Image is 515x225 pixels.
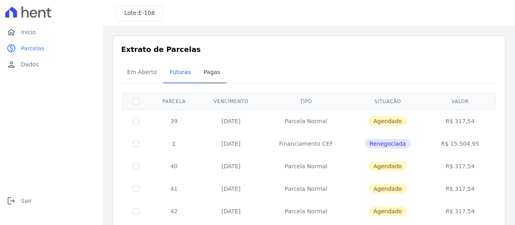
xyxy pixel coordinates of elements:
[263,93,349,109] th: Tipo
[426,155,494,178] td: R$ 317,54
[124,9,155,17] h3: Lote:
[3,193,100,209] a: logoutSair
[263,155,349,178] td: Parcela Normal
[263,178,349,200] td: Parcela Normal
[149,93,199,109] th: Parcela
[426,200,494,223] td: R$ 317,54
[199,200,263,223] td: [DATE]
[369,184,407,194] span: Agendado
[426,178,494,200] td: R$ 317,54
[21,197,32,205] span: Sair
[21,28,36,36] span: Início
[369,116,407,126] span: Agendado
[163,62,197,83] a: Futuras
[199,93,263,109] th: Vencimento
[6,196,16,206] i: logout
[165,64,196,80] span: Futuras
[365,139,411,149] span: Renegociada
[3,40,100,56] a: paidParcelas
[138,10,155,16] span: E-108
[263,109,349,132] td: Parcela Normal
[263,132,349,155] td: Financiamento CEF
[199,132,263,155] td: [DATE]
[149,178,199,200] td: 41
[149,155,199,178] td: 40
[121,44,497,55] h3: Extrato de Parcelas
[426,93,494,109] th: Valor
[6,43,16,53] i: paid
[349,93,426,109] th: Situação
[199,64,225,80] span: Pagas
[121,62,163,83] a: Em Aberto
[369,161,407,171] span: Agendado
[199,155,263,178] td: [DATE]
[3,56,100,72] a: personDados
[149,200,199,223] td: 42
[3,24,100,40] a: homeInício
[199,109,263,132] td: [DATE]
[263,200,349,223] td: Parcela Normal
[149,109,199,132] td: 39
[426,132,494,155] td: R$ 15.504,95
[21,60,39,68] span: Dados
[197,62,227,83] a: Pagas
[426,109,494,132] td: R$ 317,54
[6,27,16,37] i: home
[149,132,199,155] td: 1
[21,44,44,52] span: Parcelas
[199,178,263,200] td: [DATE]
[6,60,16,69] i: person
[369,206,407,216] span: Agendado
[122,64,162,80] span: Em Aberto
